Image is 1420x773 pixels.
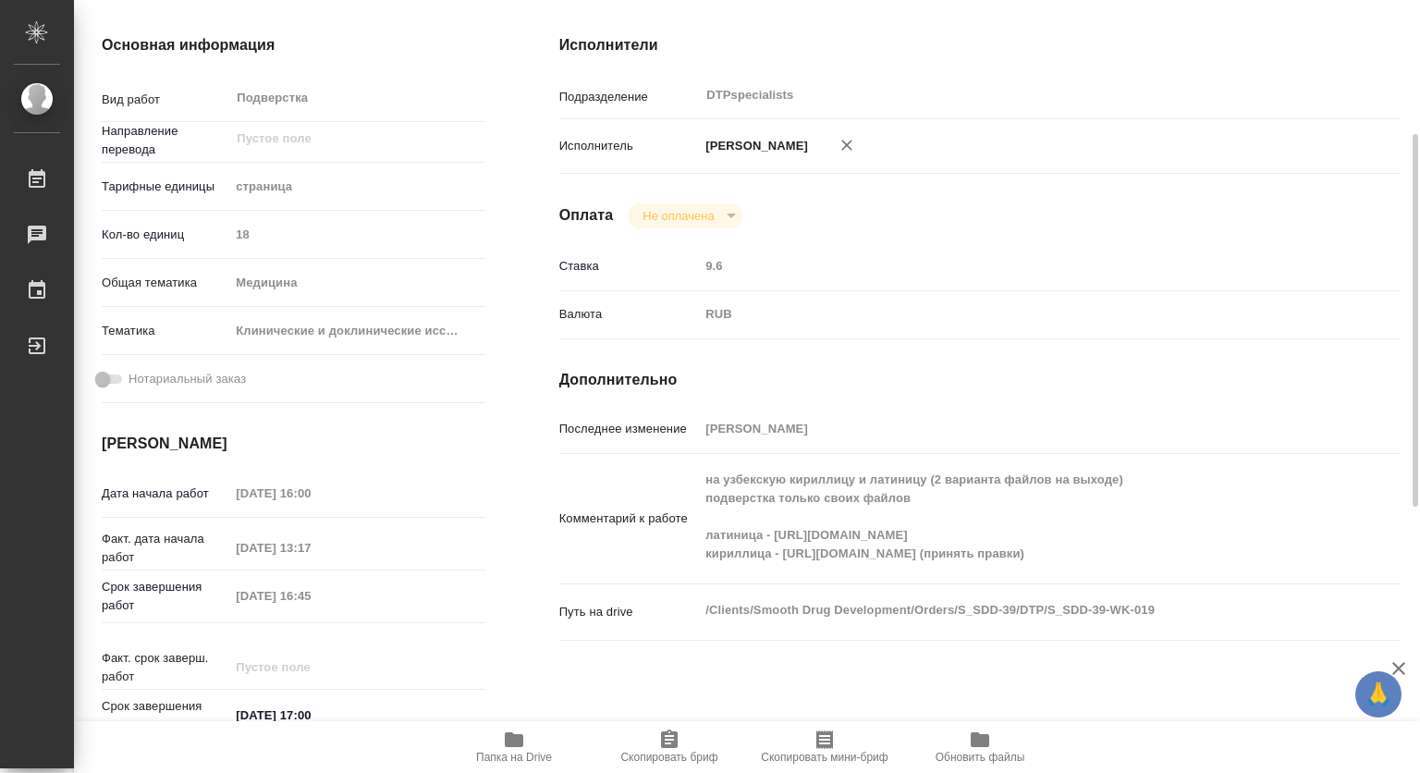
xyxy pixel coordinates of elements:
[559,603,700,621] p: Путь на drive
[559,257,700,276] p: Ставка
[902,721,1058,773] button: Обновить файлы
[229,171,484,202] div: страница
[620,751,717,764] span: Скопировать бриф
[229,267,484,299] div: Медицина
[699,252,1329,279] input: Пустое поле
[102,274,229,292] p: Общая тематика
[102,649,229,686] p: Факт. срок заверш. работ
[102,485,229,503] p: Дата начала работ
[628,203,741,228] div: Не оплачена
[559,34,1400,56] h4: Исполнители
[592,721,747,773] button: Скопировать бриф
[229,315,484,347] div: Клинические и доклинические исследования
[747,721,902,773] button: Скопировать мини-бриф
[699,137,808,155] p: [PERSON_NAME]
[102,322,229,340] p: Тематика
[699,595,1329,626] textarea: /Clients/Smooth Drug Development/Orders/S_SDD-39/DTP/S_SDD-39-WK-019
[559,137,700,155] p: Исполнитель
[102,530,229,567] p: Факт. дата начала работ
[102,578,229,615] p: Срок завершения работ
[559,369,1400,391] h4: Дополнительно
[1363,675,1394,714] span: 🙏
[102,34,485,56] h4: Основная информация
[102,122,229,159] p: Направление перевода
[102,178,229,196] p: Тарифные единицы
[559,420,700,438] p: Последнее изменение
[476,751,552,764] span: Папка на Drive
[637,208,719,224] button: Не оплачена
[436,721,592,773] button: Папка на Drive
[699,415,1329,442] input: Пустое поле
[699,299,1329,330] div: RUB
[102,433,485,455] h4: [PERSON_NAME]
[559,509,700,528] p: Комментарий к работе
[229,534,391,561] input: Пустое поле
[229,480,391,507] input: Пустое поле
[761,751,887,764] span: Скопировать мини-бриф
[936,751,1025,764] span: Обновить файлы
[102,91,229,109] p: Вид работ
[826,125,867,166] button: Удалить исполнителя
[559,305,700,324] p: Валюта
[229,702,391,729] input: ✎ Введи что-нибудь
[229,221,484,248] input: Пустое поле
[699,464,1329,570] textarea: на узбекскую кириллицу и латиницу (2 варианта файлов на выходе) подверстка только своих файлов ла...
[102,226,229,244] p: Кол-во единиц
[129,370,246,388] span: Нотариальный заказ
[229,583,391,609] input: Пустое поле
[1355,671,1402,718] button: 🙏
[559,204,614,227] h4: Оплата
[229,654,391,681] input: Пустое поле
[235,128,441,150] input: Пустое поле
[102,697,229,734] p: Срок завершения услуги
[559,88,700,106] p: Подразделение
